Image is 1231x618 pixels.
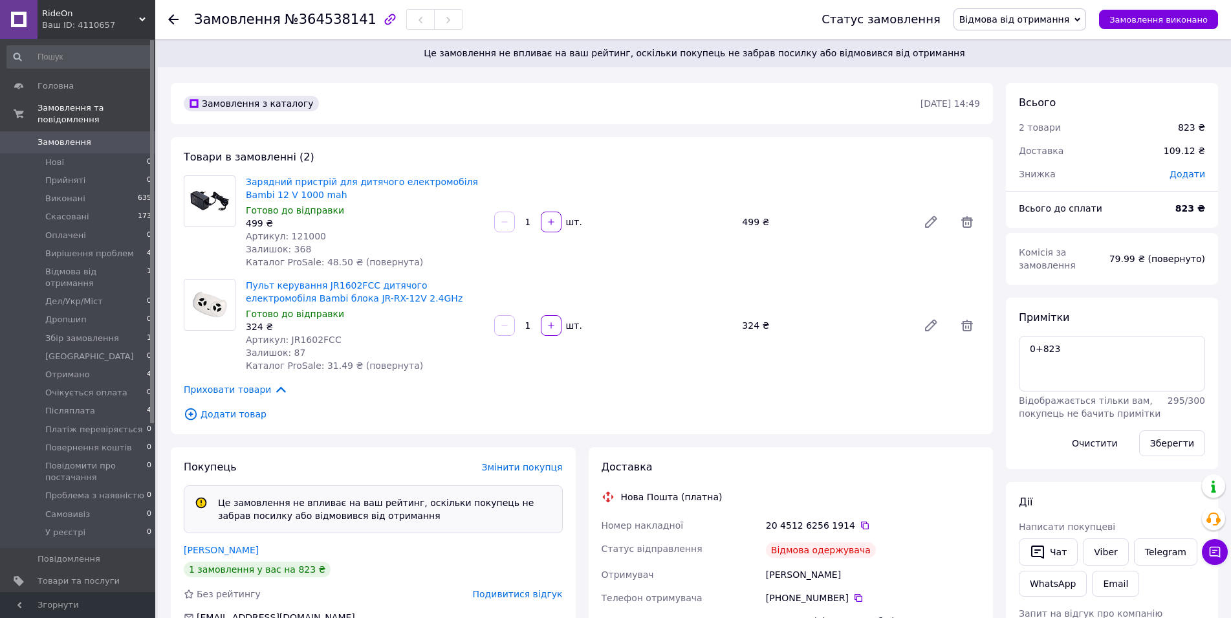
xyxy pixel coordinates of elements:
[1109,15,1208,25] span: Замовлення виконано
[38,80,74,92] span: Головна
[184,151,314,163] span: Товари в замовленні (2)
[921,98,980,109] time: [DATE] 14:49
[45,460,147,483] span: Повідомити про постачання
[1019,496,1032,508] span: Дії
[184,96,319,111] div: Замовлення з каталогу
[246,257,423,267] span: Каталог ProSale: 48.50 ₴ (повернута)
[1019,538,1078,566] button: Чат
[6,45,153,69] input: Пошук
[45,424,143,436] span: Платіж перевіряється
[1019,395,1160,419] span: Відображається тільки вам, покупець не бачить примітки
[147,509,151,520] span: 0
[1170,169,1205,179] span: Додати
[602,544,703,554] span: Статус відправлення
[147,527,151,538] span: 0
[766,519,980,532] div: 20 4512 6256 1914
[1019,146,1063,156] span: Доставка
[1092,571,1139,597] button: Email
[147,387,151,399] span: 0
[1019,169,1056,179] span: Знижка
[954,209,980,235] span: Видалити
[822,13,941,26] div: Статус замовлення
[1019,203,1102,214] span: Всього до сплати
[473,589,563,599] span: Подивитися відгук
[45,266,147,289] span: Відмова від отримання
[45,351,134,362] span: [GEOGRAPHIC_DATA]
[1061,430,1129,456] button: Очистити
[147,442,151,454] span: 0
[45,490,144,502] span: Проблема з наявністю
[45,405,95,417] span: Післяплата
[602,461,653,473] span: Доставка
[1019,247,1076,270] span: Комісія за замовлення
[763,563,983,586] div: [PERSON_NAME]
[563,319,583,332] div: шт.
[45,314,87,326] span: Дропшип
[246,177,478,200] a: Зарядний пристрій для дитячого електромобіля Bambi 12 V 1000 mah
[138,211,151,223] span: 173
[246,348,305,358] span: Залишок: 87
[38,575,120,587] span: Товари та послуги
[1019,122,1061,133] span: 2 товари
[42,8,139,19] span: RideOn
[147,248,151,259] span: 4
[45,296,103,307] span: Дел/Укр/Міст
[45,175,85,186] span: Прийняті
[246,360,423,371] span: Каталог ProSale: 31.49 ₴ (повернута)
[1202,539,1228,565] button: Чат з покупцем
[1019,96,1056,109] span: Всього
[1168,395,1205,406] span: 295 / 300
[194,12,281,27] span: Замовлення
[737,316,913,335] div: 324 ₴
[184,407,980,421] span: Додати товар
[184,179,235,223] img: Зарядний пристрій для дитячого електромобіля Bambi 12 V 1000 mah
[38,137,91,148] span: Замовлення
[246,335,342,345] span: Артикул: JR1602FCC
[147,266,151,289] span: 1
[45,157,64,168] span: Нові
[246,309,344,319] span: Готово до відправки
[147,369,151,381] span: 4
[246,217,484,230] div: 499 ₴
[147,333,151,344] span: 1
[1109,254,1205,264] span: 79.99 ₴ (повернуто)
[147,296,151,307] span: 0
[563,215,583,228] div: шт.
[184,545,259,555] a: [PERSON_NAME]
[1019,336,1205,392] textarea: 0+823
[147,490,151,502] span: 0
[45,211,89,223] span: Скасовані
[45,193,85,204] span: Виконані
[1083,538,1128,566] a: Viber
[1156,137,1213,165] div: 109.12 ₴
[184,461,237,473] span: Покупець
[45,442,132,454] span: Повернення коштів
[213,496,557,522] div: Це замовлення не впливає на ваш рейтинг, оскільки покупець не забрав посилку або відмовився від о...
[246,280,463,303] a: Пульт керування JR1602FCC дитячого електромобіля Bambi блока JR-RX-12V 2.4GHz
[173,47,1215,60] span: Це замовлення не впливає на ваш рейтинг, оскільки покупець не забрав посилку або відмовився від о...
[766,542,876,558] div: Відмова одержувача
[918,313,944,338] a: Редагувати
[147,157,151,168] span: 0
[184,382,288,397] span: Приховати товари
[918,209,944,235] a: Редагувати
[184,562,331,577] div: 1 замовлення у вас на 823 ₴
[168,13,179,26] div: Повернутися назад
[147,460,151,483] span: 0
[45,230,86,241] span: Оплачені
[147,314,151,326] span: 0
[45,248,134,259] span: Вирішення проблем
[1019,522,1115,532] span: Написати покупцеві
[38,102,155,126] span: Замовлення та повідомлення
[482,462,563,472] span: Змінити покупця
[602,593,703,603] span: Телефон отримувача
[1134,538,1197,566] a: Telegram
[184,280,235,329] img: Пульт керування JR1602FCC дитячого електромобіля Bambi блока JR-RX-12V 2.4GHz
[618,491,726,503] div: Нова Пошта (платна)
[246,320,484,333] div: 324 ₴
[1178,121,1205,134] div: 823 ₴
[246,231,326,241] span: Артикул: 121000
[147,424,151,436] span: 0
[1019,571,1087,597] a: WhatsApp
[42,19,155,31] div: Ваш ID: 4110657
